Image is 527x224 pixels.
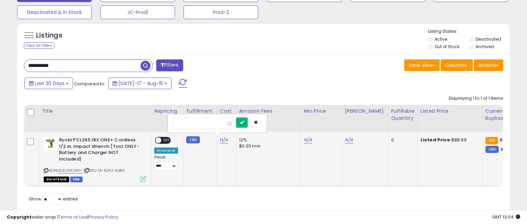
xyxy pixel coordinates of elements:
[475,36,501,42] label: Deactivated
[58,168,83,173] a: B0BL8BC8MF
[391,137,412,143] div: 0
[161,138,172,143] span: OFF
[7,214,118,221] div: seller snap | |
[36,31,62,40] h5: Listings
[404,59,440,71] button: Save View
[184,5,258,19] button: Prod-2
[239,143,296,149] div: $0.30 min
[475,44,494,50] label: Archived
[29,196,78,202] span: Show: entries
[445,62,467,69] span: Columns
[24,42,54,49] div: Clear All Filters
[88,214,118,220] a: Privacy Policy
[70,177,83,182] span: FBM
[35,80,64,87] span: Last 30 Days
[17,5,92,19] button: Deactivated & In Stock
[44,137,146,181] div: ASIN:
[485,137,498,144] small: FBA
[156,59,183,71] button: Filters
[186,136,200,143] small: FBM
[421,137,452,143] b: Listed Price:
[84,168,125,173] span: | SKU: 1A-53YJ-AJRH
[108,78,172,89] button: [DATE]-17 - Aug-15
[421,108,480,115] div: Listed Price
[74,81,105,87] span: Compared to:
[154,155,178,170] div: Preset:
[42,108,148,115] div: Title
[7,214,32,220] strong: Copyright
[435,36,447,42] label: Active
[154,148,178,154] div: Amazon AI
[58,214,87,220] a: Terms of Use
[239,108,298,115] div: Amazon Fees
[500,146,513,153] span: 95.93
[304,137,312,143] a: N/A
[391,108,415,122] div: Fulfillable Quantity
[44,177,69,182] span: All listings that are currently out of stock and unavailable for purchase on Amazon
[118,80,163,87] span: [DATE]-17 - Aug-15
[220,137,228,143] a: N/A
[435,44,459,50] label: Out of Stock
[421,137,477,143] div: $88.99
[304,108,339,115] div: Min Price
[345,137,353,143] a: N/A
[474,59,503,71] button: Actions
[485,108,521,122] div: Current Buybox Price
[186,108,214,115] div: Fulfillment
[220,108,233,115] div: Cost
[44,137,57,150] img: 31x-5C821zL._SL40_.jpg
[449,95,503,102] div: Displaying 1 to 1 of 1 items
[239,137,296,143] div: 12%
[485,146,499,153] small: FBM
[345,108,385,115] div: [PERSON_NAME]
[25,78,73,89] button: Last 30 Days
[500,137,506,143] span: 84
[154,108,180,115] div: Repricing
[441,59,473,71] button: Columns
[492,214,520,220] span: 2025-09-16 13:04 GMT
[100,5,175,19] button: JC-Prod1
[59,137,142,164] b: Ryobi PCL265 18V ONE+ Cordless 1/2 in. Impact Wrench (Tool ONLY- Battery and Charger NOT Included)
[428,28,510,35] p: Listing States:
